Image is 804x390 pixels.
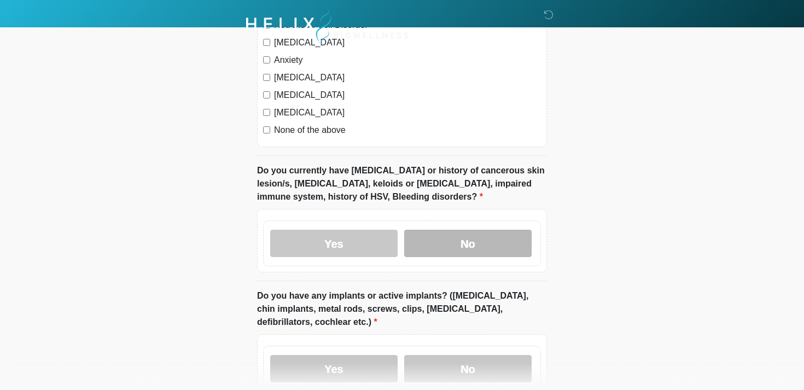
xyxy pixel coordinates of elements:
img: Helix Biowellness Logo [246,8,409,47]
label: No [404,230,532,257]
label: No [404,355,532,382]
label: Do you currently have [MEDICAL_DATA] or history of cancerous skin lesion/s, [MEDICAL_DATA], keloi... [257,164,547,203]
input: [MEDICAL_DATA] [263,91,270,98]
label: Anxiety [274,54,541,67]
label: Do you have any implants or active implants? ([MEDICAL_DATA], chin implants, metal rods, screws, ... [257,289,547,329]
label: [MEDICAL_DATA] [274,106,541,119]
label: None of the above [274,124,541,137]
label: [MEDICAL_DATA] [274,89,541,102]
label: Yes [270,230,398,257]
label: [MEDICAL_DATA] [274,71,541,84]
input: None of the above [263,126,270,133]
input: [MEDICAL_DATA] [263,109,270,116]
input: Anxiety [263,56,270,63]
input: [MEDICAL_DATA] [263,74,270,81]
label: Yes [270,355,398,382]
